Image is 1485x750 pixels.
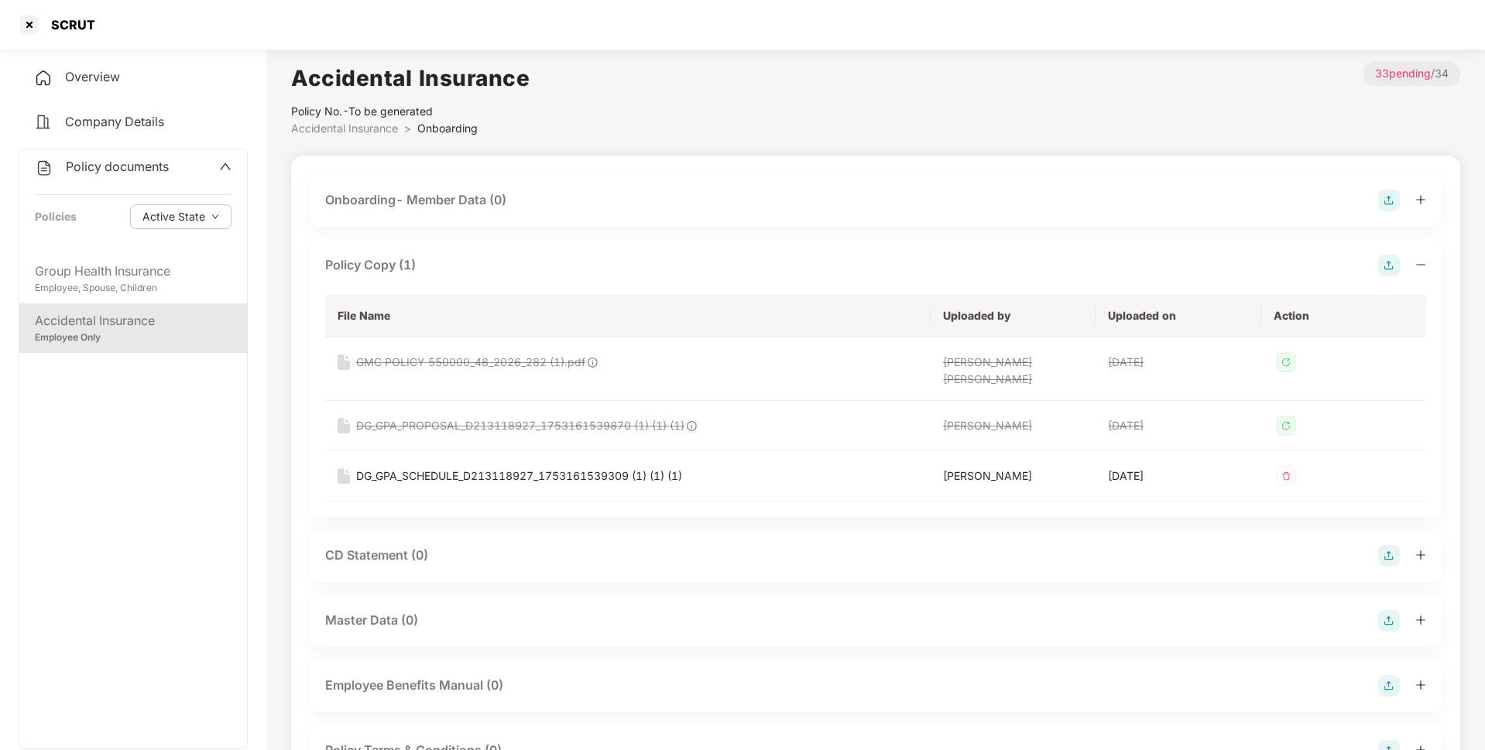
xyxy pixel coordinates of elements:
[142,208,205,225] span: Active State
[585,355,599,369] img: svg+xml;base64,PHN2ZyB4bWxucz0iaHR0cDovL3d3dy53My5vcmcvMjAwMC9zdmciIHdpZHRoPSIxOCIgaGVpZ2h0PSIxOC...
[325,546,428,565] div: CD Statement (0)
[325,190,506,210] div: Onboarding- Member Data (0)
[291,103,530,120] div: Policy No.- To be generated
[1378,610,1400,632] img: svg+xml;base64,PHN2ZyB4bWxucz0iaHR0cDovL3d3dy53My5vcmcvMjAwMC9zdmciIHdpZHRoPSIyOCIgaGVpZ2h0PSIyOC...
[1363,61,1460,86] p: / 34
[404,122,411,135] span: >
[65,69,120,84] span: Overview
[338,354,350,370] img: svg+xml;base64,PHN2ZyB4bWxucz0iaHR0cDovL3d3dy53My5vcmcvMjAwMC9zdmciIHdpZHRoPSIxNiIgaGVpZ2h0PSIyMC...
[35,330,231,345] div: Employee Only
[35,262,231,281] div: Group Health Insurance
[1415,680,1426,690] span: plus
[1415,615,1426,625] span: plus
[1108,467,1248,485] div: [DATE]
[943,354,1083,388] div: [PERSON_NAME] [PERSON_NAME]
[943,467,1083,485] div: [PERSON_NAME]
[130,204,231,229] button: Active Statedown
[1378,545,1400,567] img: svg+xml;base64,PHN2ZyB4bWxucz0iaHR0cDovL3d3dy53My5vcmcvMjAwMC9zdmciIHdpZHRoPSIyOCIgaGVpZ2h0PSIyOC...
[684,419,698,433] img: svg+xml;base64,PHN2ZyB4bWxucz0iaHR0cDovL3d3dy53My5vcmcvMjAwMC9zdmciIHdpZHRoPSIxOCIgaGVpZ2h0PSIxOC...
[35,281,231,296] div: Employee, Spouse, Children
[325,676,503,695] div: Employee Benefits Manual (0)
[1261,295,1426,337] th: Action
[1108,417,1248,434] div: [DATE]
[1415,550,1426,560] span: plus
[291,122,398,135] span: Accidental Insurance
[417,122,478,135] span: Onboarding
[325,611,418,630] div: Master Data (0)
[1375,67,1431,80] span: 33 pending
[338,468,350,484] img: svg+xml;base64,PHN2ZyB4bWxucz0iaHR0cDovL3d3dy53My5vcmcvMjAwMC9zdmciIHdpZHRoPSIxNiIgaGVpZ2h0PSIyMC...
[291,61,530,95] h1: Accidental Insurance
[66,159,169,174] span: Policy documents
[943,417,1083,434] div: [PERSON_NAME]
[1415,259,1426,270] span: minus
[35,159,53,177] img: svg+xml;base64,PHN2ZyB4bWxucz0iaHR0cDovL3d3dy53My5vcmcvMjAwMC9zdmciIHdpZHRoPSIyNCIgaGVpZ2h0PSIyNC...
[356,417,684,434] div: DG_GPA_PROPOSAL_D213118927_1753161539870 (1) (1) (1)
[34,69,53,87] img: svg+xml;base64,PHN2ZyB4bWxucz0iaHR0cDovL3d3dy53My5vcmcvMjAwMC9zdmciIHdpZHRoPSIyNCIgaGVpZ2h0PSIyNC...
[35,311,231,330] div: Accidental Insurance
[338,418,350,433] img: svg+xml;base64,PHN2ZyB4bWxucz0iaHR0cDovL3d3dy53My5vcmcvMjAwMC9zdmciIHdpZHRoPSIxNiIgaGVpZ2h0PSIyMC...
[211,213,219,221] span: down
[1378,190,1400,211] img: svg+xml;base64,PHN2ZyB4bWxucz0iaHR0cDovL3d3dy53My5vcmcvMjAwMC9zdmciIHdpZHRoPSIyOCIgaGVpZ2h0PSIyOC...
[1274,350,1298,375] img: svg+xml;base64,PHN2ZyB4bWxucz0iaHR0cDovL3d3dy53My5vcmcvMjAwMC9zdmciIHdpZHRoPSIzMiIgaGVpZ2h0PSIzMi...
[1415,194,1426,205] span: plus
[1274,413,1298,438] img: svg+xml;base64,PHN2ZyB4bWxucz0iaHR0cDovL3d3dy53My5vcmcvMjAwMC9zdmciIHdpZHRoPSIzMiIgaGVpZ2h0PSIzMi...
[219,160,231,173] span: up
[35,208,77,225] div: Policies
[325,295,931,337] th: File Name
[356,354,585,371] div: GMC POLICY 550000_48_2026_282 (1).pdf
[1274,464,1298,488] img: svg+xml;base64,PHN2ZyB4bWxucz0iaHR0cDovL3d3dy53My5vcmcvMjAwMC9zdmciIHdpZHRoPSIzMiIgaGVpZ2h0PSIzMi...
[65,114,164,129] span: Company Details
[1378,255,1400,276] img: svg+xml;base64,PHN2ZyB4bWxucz0iaHR0cDovL3d3dy53My5vcmcvMjAwMC9zdmciIHdpZHRoPSIyOCIgaGVpZ2h0PSIyOC...
[1096,295,1260,337] th: Uploaded on
[356,467,682,485] div: DG_GPA_SCHEDULE_D213118927_1753161539309 (1) (1) (1)
[34,113,53,132] img: svg+xml;base64,PHN2ZyB4bWxucz0iaHR0cDovL3d3dy53My5vcmcvMjAwMC9zdmciIHdpZHRoPSIyNCIgaGVpZ2h0PSIyNC...
[1108,354,1248,371] div: [DATE]
[1378,675,1400,697] img: svg+xml;base64,PHN2ZyB4bWxucz0iaHR0cDovL3d3dy53My5vcmcvMjAwMC9zdmciIHdpZHRoPSIyOCIgaGVpZ2h0PSIyOC...
[42,17,95,33] div: SCRUT
[325,255,416,275] div: Policy Copy (1)
[931,295,1096,337] th: Uploaded by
